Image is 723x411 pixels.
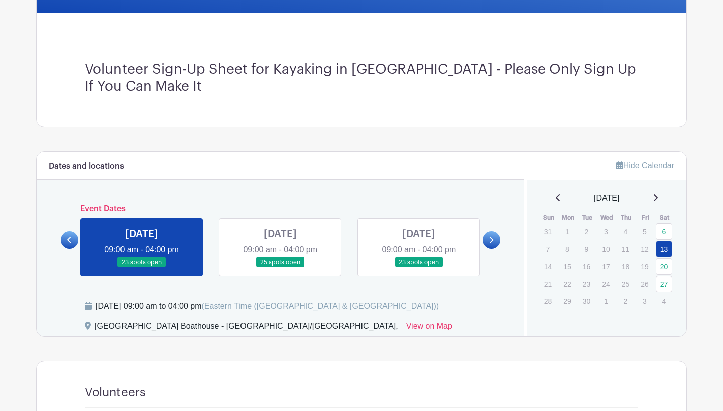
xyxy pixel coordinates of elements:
div: [DATE] 09:00 am to 04:00 pm [96,300,439,312]
p: 18 [617,259,634,274]
p: 7 [540,241,556,257]
p: 19 [636,259,653,274]
p: 25 [617,276,634,292]
h6: Dates and locations [49,162,124,171]
p: 5 [636,224,653,239]
p: 28 [540,293,556,309]
p: 10 [597,241,614,257]
th: Fri [636,213,655,223]
p: 4 [617,224,634,239]
p: 21 [540,276,556,292]
h3: Volunteer Sign-Up Sheet for Kayaking in [GEOGRAPHIC_DATA] - Please Only Sign Up If You Can Make It [85,61,638,95]
p: 29 [559,293,575,309]
h4: Volunteers [85,385,146,400]
a: View on Map [406,320,452,336]
p: 1 [559,224,575,239]
p: 26 [636,276,653,292]
p: 2 [578,224,595,239]
th: Sun [539,213,559,223]
p: 15 [559,259,575,274]
a: 27 [656,276,672,292]
span: [DATE] [594,192,619,204]
p: 3 [597,224,614,239]
p: 9 [578,241,595,257]
p: 24 [597,276,614,292]
p: 1 [597,293,614,309]
th: Thu [617,213,636,223]
p: 23 [578,276,595,292]
th: Mon [558,213,578,223]
p: 11 [617,241,634,257]
div: [GEOGRAPHIC_DATA] Boathouse - [GEOGRAPHIC_DATA]/[GEOGRAPHIC_DATA], [95,320,398,336]
p: 30 [578,293,595,309]
p: 22 [559,276,575,292]
p: 16 [578,259,595,274]
p: 12 [636,241,653,257]
p: 17 [597,259,614,274]
th: Tue [578,213,597,223]
th: Wed [597,213,617,223]
p: 4 [656,293,672,309]
h6: Event Dates [78,204,483,214]
a: 20 [656,258,672,275]
p: 8 [559,241,575,257]
span: (Eastern Time ([GEOGRAPHIC_DATA] & [GEOGRAPHIC_DATA])) [201,302,439,310]
p: 2 [617,293,634,309]
a: 6 [656,223,672,240]
p: 14 [540,259,556,274]
p: 31 [540,224,556,239]
th: Sat [655,213,675,223]
a: Hide Calendar [616,161,674,170]
a: 13 [656,241,672,257]
p: 3 [636,293,653,309]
